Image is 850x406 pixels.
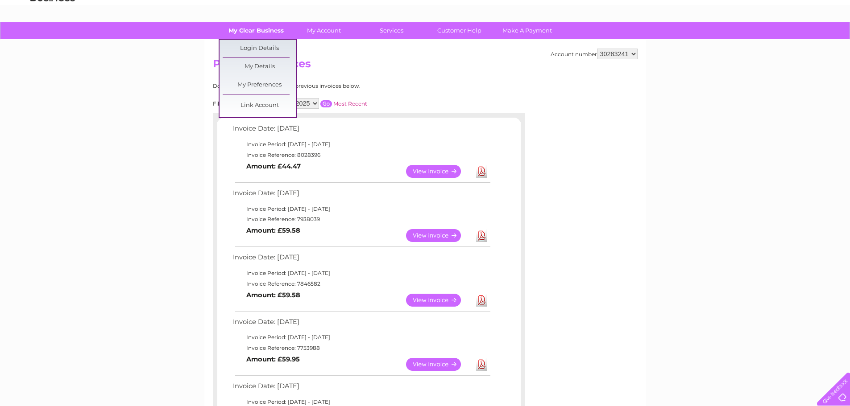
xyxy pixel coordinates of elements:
[219,22,293,39] a: My Clear Business
[355,22,428,39] a: Services
[476,358,487,371] a: Download
[246,355,300,363] b: Amount: £59.95
[246,162,301,170] b: Amount: £44.47
[406,229,472,242] a: View
[223,58,296,76] a: My Details
[231,380,492,397] td: Invoice Date: [DATE]
[231,123,492,139] td: Invoice Date: [DATE]
[231,343,492,353] td: Invoice Reference: 7753988
[223,97,296,115] a: Link Account
[213,98,447,109] div: Filter by date
[231,187,492,204] td: Invoice Date: [DATE]
[476,294,487,307] a: Download
[476,165,487,178] a: Download
[333,100,367,107] a: Most Recent
[231,316,492,332] td: Invoice Date: [DATE]
[231,279,492,289] td: Invoice Reference: 7846582
[215,5,636,43] div: Clear Business is a trading name of Verastar Limited (registered in [GEOGRAPHIC_DATA] No. 3667643...
[791,38,813,45] a: Contact
[231,214,492,225] td: Invoice Reference: 7938039
[682,4,743,16] a: 0333 014 3131
[213,83,447,89] div: Download or view any of your previous invoices below.
[740,38,767,45] a: Telecoms
[693,38,710,45] a: Water
[231,139,492,150] td: Invoice Period: [DATE] - [DATE]
[423,22,496,39] a: Customer Help
[287,22,361,39] a: My Account
[551,49,638,59] div: Account number
[406,294,472,307] a: View
[821,38,842,45] a: Log out
[30,23,75,50] img: logo.png
[231,268,492,279] td: Invoice Period: [DATE] - [DATE]
[406,165,472,178] a: View
[231,332,492,343] td: Invoice Period: [DATE] - [DATE]
[246,226,300,234] b: Amount: £59.58
[231,204,492,214] td: Invoice Period: [DATE] - [DATE]
[476,229,487,242] a: Download
[715,38,735,45] a: Energy
[223,76,296,94] a: My Preferences
[223,40,296,57] a: Login Details
[231,251,492,268] td: Invoice Date: [DATE]
[213,57,638,74] h2: Previous Invoices
[490,22,564,39] a: Make A Payment
[772,38,785,45] a: Blog
[231,150,492,160] td: Invoice Reference: 8028396
[406,358,472,371] a: View
[246,291,300,299] b: Amount: £59.58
